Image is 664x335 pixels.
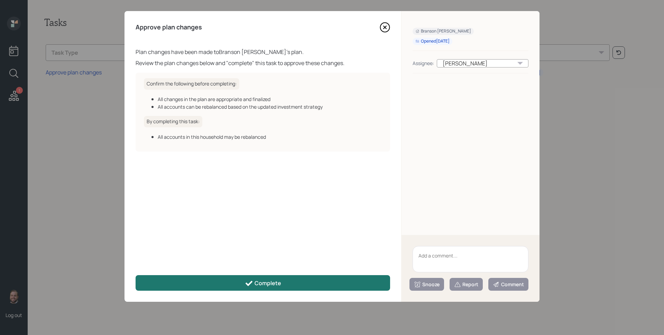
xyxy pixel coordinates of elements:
h6: By completing this task: [144,116,202,127]
div: All accounts can be rebalanced based on the updated investment strategy [158,103,382,110]
button: Complete [136,275,390,291]
h4: Approve plan changes [136,24,202,31]
div: Opened [DATE] [415,38,450,44]
div: All accounts in this household may be rebalanced [158,133,382,141]
button: Comment [488,278,528,291]
div: Comment [493,281,524,288]
div: Review the plan changes below and "complete" this task to approve these changes. [136,59,390,67]
h6: Confirm the following before completing: [144,78,239,90]
div: Complete [245,279,281,288]
div: [PERSON_NAME] [437,59,528,67]
div: Report [454,281,478,288]
div: Plan changes have been made to Branson [PERSON_NAME] 's plan. [136,48,390,56]
div: Branson [PERSON_NAME] [415,28,471,34]
div: All changes in the plan are appropriate and finalized [158,96,382,103]
button: Report [450,278,483,291]
div: Snooze [414,281,440,288]
button: Snooze [409,278,444,291]
div: Assignee: [413,60,434,67]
